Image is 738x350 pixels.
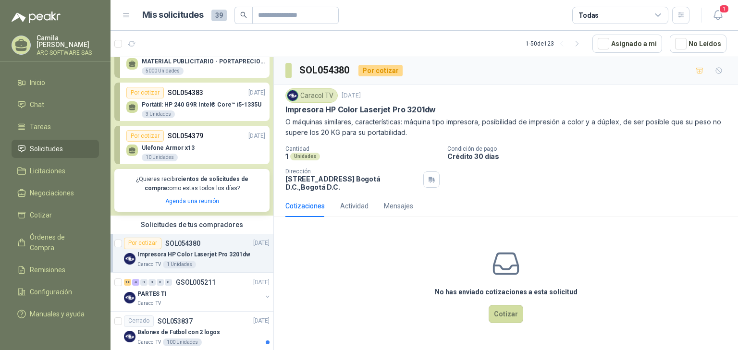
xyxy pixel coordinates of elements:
div: 4 [132,279,139,286]
div: Cotizaciones [285,201,325,211]
p: [DATE] [253,278,270,287]
p: Condición de pago [447,145,734,152]
span: Órdenes de Compra [30,232,90,253]
span: Inicio [30,77,45,88]
img: Company Logo [287,90,298,101]
a: Licitaciones [12,162,99,180]
span: Licitaciones [30,166,65,176]
div: 0 [148,279,156,286]
p: O máquinas similares, características: máquina tipo impresora, posibilidad de impresión a color y... [285,117,726,138]
p: Impresora HP Color Laserjet Pro 3201dw [285,105,436,115]
p: [DATE] [253,239,270,248]
b: cientos de solicitudes de compra [145,176,248,192]
p: Crédito 30 días [447,152,734,160]
div: 1 Unidades [163,261,196,268]
span: 1 [719,4,729,13]
img: Logo peakr [12,12,61,23]
button: 1 [709,7,726,24]
button: Cotizar [489,305,523,323]
p: [DATE] [342,91,361,100]
span: Solicitudes [30,144,63,154]
span: Negociaciones [30,188,74,198]
p: 1 [285,152,288,160]
p: [DATE] [253,316,270,326]
p: Ulefone Armor x13 [142,145,195,151]
a: Por cotizarSOL054380[DATE] Company LogoImpresora HP Color Laserjet Pro 3201dwCaracol TV1 Unidades [111,234,273,273]
p: [DATE] [248,88,265,97]
p: Portátil: HP 240 G9R Intel® Core™ i5-1335U [142,101,261,108]
a: Tareas [12,118,99,136]
img: Company Logo [124,253,135,265]
p: Caracol TV [137,300,161,307]
div: Solicitudes de tus compradores [111,216,273,234]
div: Por cotizar [126,130,164,142]
a: 18 4 0 0 0 0 GSOL005211[DATE] Company LogoPARTES TICaracol TV [124,277,271,307]
div: Actividad [340,201,369,211]
span: Cotizar [30,210,52,220]
a: Configuración [12,283,99,301]
div: 100 Unidades [163,338,202,346]
p: ARC SOFTWARE SAS [37,50,99,56]
div: Por cotizar [124,238,161,249]
div: Caracol TV [285,88,338,103]
a: Por cotizarSOL054379[DATE] Ulefone Armor x1310 Unidades [114,126,270,164]
div: 1 - 50 de 123 [526,36,585,51]
a: Manuales y ayuda [12,305,99,323]
p: SOL054383 [168,87,203,98]
a: Por cotizarSOL054383[DATE] Portátil: HP 240 G9R Intel® Core™ i5-1335U3 Unidades [114,83,270,121]
button: Asignado a mi [592,35,662,53]
p: Caracol TV [137,338,161,346]
a: Órdenes de Compra [12,228,99,257]
a: Remisiones [12,261,99,279]
div: 0 [165,279,172,286]
a: Solicitudes [12,140,99,158]
div: Todas [578,10,599,21]
a: Cotizar [12,206,99,224]
div: Por cotizar [358,65,403,76]
p: [DATE] [248,132,265,141]
div: 18 [124,279,131,286]
p: Impresora HP Color Laserjet Pro 3201dw [137,250,250,259]
p: MATERIAL PUBLICITARIO - PORTAPRECIOS VER ADJUNTO [142,58,265,65]
a: Inicio [12,73,99,92]
span: Manuales y ayuda [30,309,85,319]
p: PARTES TI [137,289,167,298]
div: Unidades [290,153,320,160]
h1: Mis solicitudes [142,8,204,22]
div: 3 Unidades [142,110,175,118]
a: Chat [12,96,99,114]
div: Cerrado [124,315,154,327]
span: search [240,12,247,18]
p: [STREET_ADDRESS] Bogotá D.C. , Bogotá D.C. [285,175,419,191]
p: Camila [PERSON_NAME] [37,35,99,48]
a: Por cotizarSOL054387[DATE] MATERIAL PUBLICITARIO - PORTAPRECIOS VER ADJUNTO5000 Unidades [114,39,270,78]
p: SOL054380 [165,240,200,247]
p: Cantidad [285,145,440,152]
span: Tareas [30,121,51,132]
a: Agenda una reunión [165,198,219,205]
span: Remisiones [30,265,65,275]
p: GSOL005211 [176,279,216,286]
div: Por cotizar [126,87,164,98]
img: Company Logo [124,331,135,342]
p: ¿Quieres recibir como estas todos los días? [120,175,264,193]
span: 39 [211,10,227,21]
div: 5000 Unidades [142,67,184,75]
span: Configuración [30,287,72,297]
span: Chat [30,99,44,110]
p: Balones de Futbol con 2 logos [137,328,220,337]
h3: SOL054380 [299,63,351,78]
p: Caracol TV [137,261,161,268]
div: 10 Unidades [142,154,178,161]
button: No Leídos [670,35,726,53]
p: Dirección [285,168,419,175]
h3: No has enviado cotizaciones a esta solicitud [435,287,578,297]
p: SOL054379 [168,131,203,141]
div: Mensajes [384,201,413,211]
div: 0 [157,279,164,286]
img: Company Logo [124,292,135,303]
div: 0 [140,279,148,286]
a: Negociaciones [12,184,99,202]
p: SOL053837 [158,318,193,325]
